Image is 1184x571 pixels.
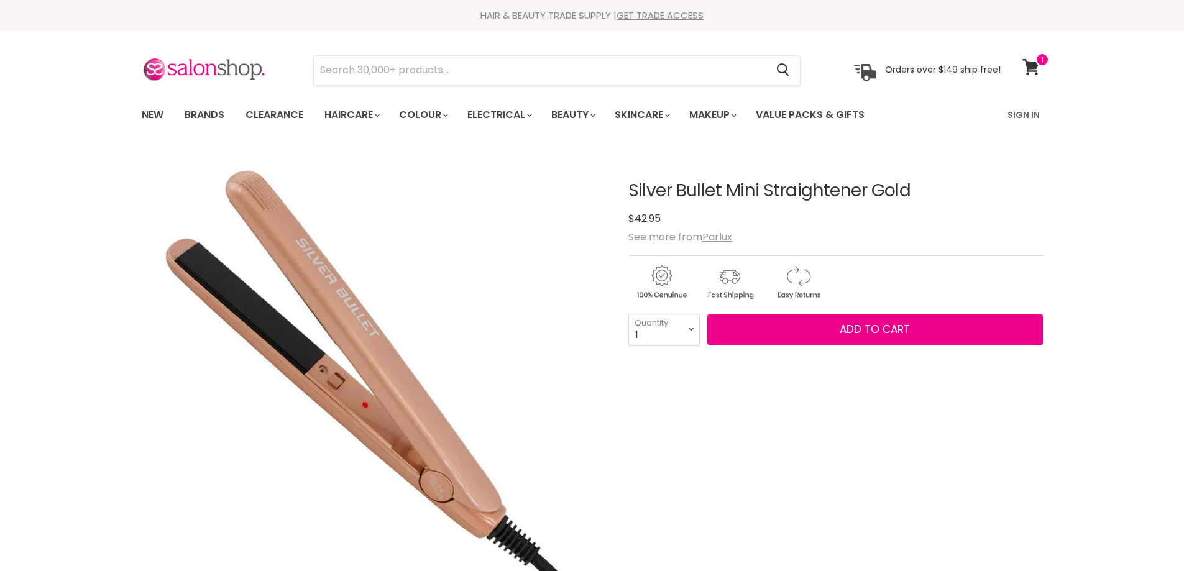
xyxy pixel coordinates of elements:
[628,181,1043,201] h1: Silver Bullet Mini Straightener Gold
[313,55,801,85] form: Product
[315,102,387,128] a: Haircare
[628,263,694,301] img: genuine.gif
[767,56,800,85] button: Search
[680,102,744,128] a: Makeup
[628,314,700,345] select: Quantity
[628,230,732,244] span: See more from
[458,102,539,128] a: Electrical
[1000,102,1047,128] a: Sign In
[132,102,173,128] a: New
[628,211,661,226] span: $42.95
[617,9,704,22] a: GET TRADE ACCESS
[840,322,910,337] span: Add to cart
[746,102,874,128] a: Value Packs & Gifts
[765,263,831,301] img: returns.gif
[390,102,456,128] a: Colour
[126,9,1058,22] div: HAIR & BEAUTY TRADE SUPPLY |
[605,102,677,128] a: Skincare
[885,64,1001,75] p: Orders over $149 ship free!
[707,314,1043,345] button: Add to cart
[697,263,763,301] img: shipping.gif
[126,97,1058,133] nav: Main
[314,56,767,85] input: Search
[702,230,732,244] a: Parlux
[542,102,603,128] a: Beauty
[175,102,234,128] a: Brands
[236,102,313,128] a: Clearance
[132,97,937,133] ul: Main menu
